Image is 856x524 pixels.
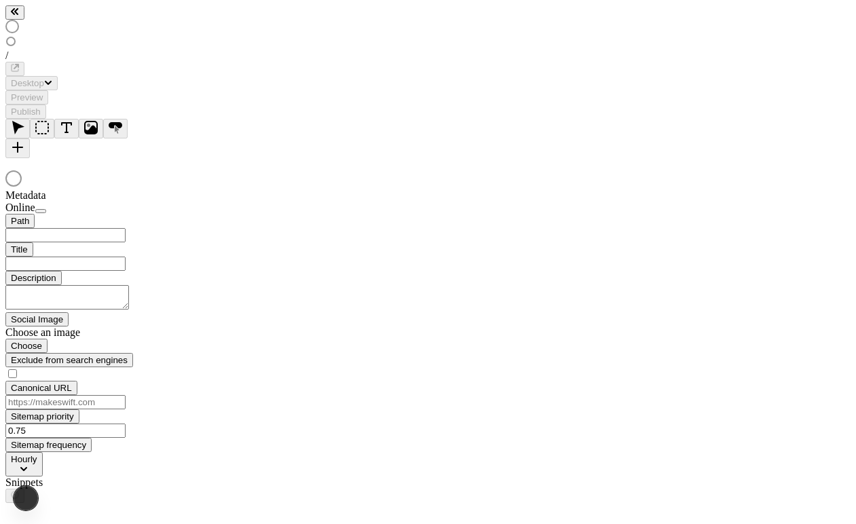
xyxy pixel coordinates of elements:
[11,107,41,117] span: Publish
[79,119,103,138] button: Image
[11,341,42,351] span: Choose
[5,105,46,119] button: Publish
[11,92,43,102] span: Preview
[5,242,33,257] button: Title
[103,119,128,138] button: Button
[5,353,133,367] button: Exclude from search engines
[54,119,79,138] button: Text
[5,271,62,285] button: Description
[5,202,35,213] span: Online
[5,395,126,409] input: https://makeswift.com
[11,454,37,464] span: Hourly
[5,409,79,424] button: Sitemap priority
[30,119,54,138] button: Box
[5,326,168,339] div: Choose an image
[5,214,35,228] button: Path
[5,90,48,105] button: Preview
[5,476,168,489] div: Snippets
[5,50,851,62] div: /
[5,452,43,476] button: Hourly
[5,76,58,90] button: Desktop
[5,339,48,353] button: Choose
[5,438,92,452] button: Sitemap frequency
[11,78,44,88] span: Desktop
[5,189,168,202] div: Metadata
[5,312,69,326] button: Social Image
[5,381,77,395] button: Canonical URL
